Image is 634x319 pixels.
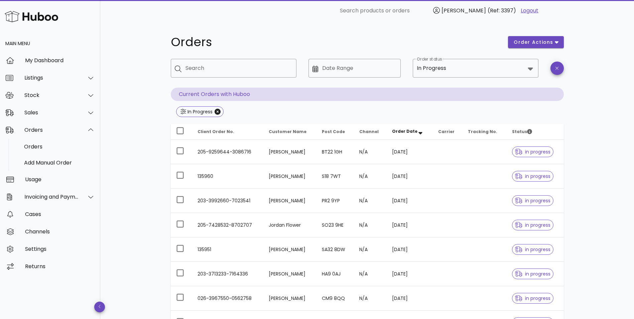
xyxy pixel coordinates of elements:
td: N/A [354,189,387,213]
th: Order Date: Sorted descending. Activate to remove sorting. [387,124,433,140]
td: [DATE] [387,262,433,286]
span: Carrier [438,129,455,134]
td: 205-7428532-8702707 [192,213,264,237]
button: Close [215,109,221,115]
h1: Orders [171,36,500,48]
span: in progress [515,247,550,252]
span: Channel [359,129,379,134]
td: SA32 8DW [316,237,354,262]
div: In Progress [186,108,213,115]
div: My Dashboard [25,57,95,64]
td: [PERSON_NAME] [263,286,316,311]
td: [PERSON_NAME] [263,140,316,164]
span: [PERSON_NAME] [441,7,486,14]
span: Status [512,129,532,134]
div: Order statusIn Progress [413,59,538,78]
th: Post Code [316,124,354,140]
th: Tracking No. [463,124,506,140]
td: 205-9259644-3086716 [192,140,264,164]
td: [DATE] [387,237,433,262]
div: Invoicing and Payments [24,194,79,200]
div: Sales [24,109,79,116]
span: in progress [515,174,550,179]
span: in progress [515,272,550,276]
td: BT22 1GH [316,140,354,164]
td: N/A [354,286,387,311]
td: PR2 9YP [316,189,354,213]
span: Client Order No. [198,129,234,134]
img: Huboo Logo [5,9,58,24]
div: Stock [24,92,79,98]
div: Orders [24,143,95,150]
label: Order status [417,57,442,62]
p: Current Orders with Huboo [171,88,564,101]
td: 135960 [192,164,264,189]
div: Settings [25,246,95,252]
span: Post Code [322,129,345,134]
th: Carrier [433,124,463,140]
td: N/A [354,164,387,189]
span: (Ref: 3397) [488,7,516,14]
td: SO23 9HE [316,213,354,237]
td: CM9 8QQ [316,286,354,311]
td: [PERSON_NAME] [263,164,316,189]
td: [PERSON_NAME] [263,237,316,262]
div: Usage [25,176,95,183]
td: 203-3992660-7023541 [192,189,264,213]
td: S18 7WT [316,164,354,189]
span: in progress [515,149,550,154]
a: Logout [521,7,538,15]
td: [DATE] [387,213,433,237]
td: 026-3967550-0562758 [192,286,264,311]
td: [DATE] [387,140,433,164]
span: Tracking No. [468,129,497,134]
td: [DATE] [387,189,433,213]
span: in progress [515,198,550,203]
div: Orders [24,127,79,133]
td: [DATE] [387,164,433,189]
span: order actions [513,39,553,46]
td: N/A [354,262,387,286]
td: 203-3713233-7164336 [192,262,264,286]
td: HA9 0AJ [316,262,354,286]
td: Jordan Flower [263,213,316,237]
div: Channels [25,228,95,235]
div: Returns [25,263,95,270]
td: N/A [354,140,387,164]
td: 135951 [192,237,264,262]
td: [PERSON_NAME] [263,189,316,213]
span: in progress [515,223,550,227]
td: [DATE] [387,286,433,311]
span: Customer Name [269,129,306,134]
div: Cases [25,211,95,217]
td: [PERSON_NAME] [263,262,316,286]
th: Status [507,124,564,140]
span: Order Date [392,128,417,134]
th: Channel [354,124,387,140]
button: order actions [508,36,563,48]
div: In Progress [417,65,446,71]
div: Add Manual Order [24,159,95,166]
td: N/A [354,213,387,237]
div: Listings [24,75,79,81]
th: Customer Name [263,124,316,140]
span: in progress [515,296,550,301]
th: Client Order No. [192,124,264,140]
td: N/A [354,237,387,262]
